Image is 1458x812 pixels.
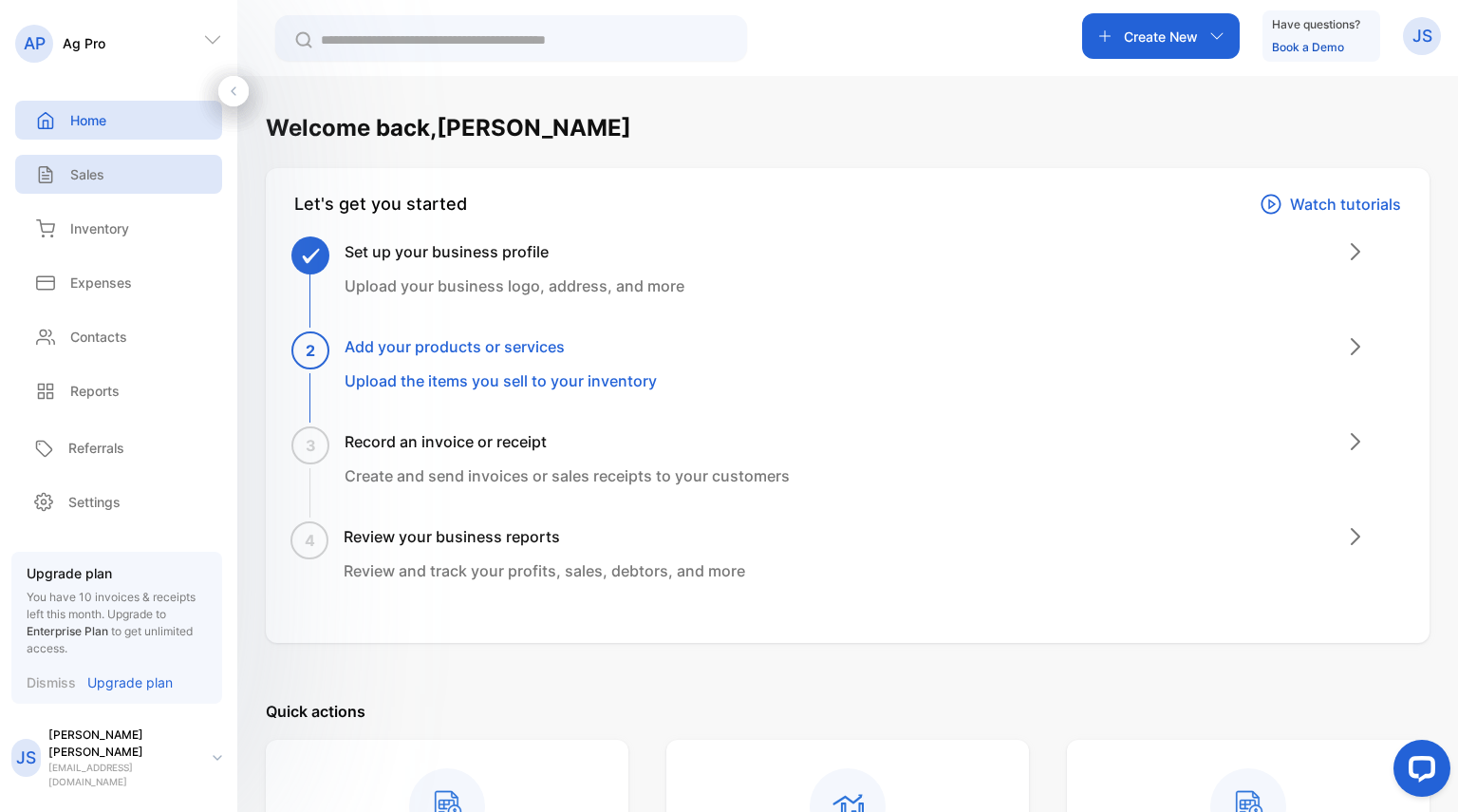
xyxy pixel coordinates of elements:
p: Upgrade plan [27,563,207,583]
iframe: LiveChat chat widget [1378,732,1458,812]
p: AP [24,31,46,56]
p: [PERSON_NAME] [PERSON_NAME] [48,727,197,761]
a: Watch tutorials [1260,191,1401,217]
p: Review and track your profits, sales, debtors, and more [344,559,745,582]
p: Home [70,110,106,130]
h3: Add your products or services [345,335,657,358]
div: Let's get you started [294,191,467,217]
a: Book a Demo [1272,40,1344,54]
p: [EMAIL_ADDRESS][DOMAIN_NAME] [48,761,197,789]
button: JS [1403,13,1441,59]
p: Have questions? [1272,15,1360,34]
p: Sales [70,164,104,184]
p: Upload your business logo, address, and more [345,274,684,297]
span: Enterprise Plan [27,624,108,638]
p: Expenses [70,273,132,293]
p: You have 10 invoices & receipts left this month. [27,589,207,657]
p: Ag Pro [63,33,105,53]
p: Create New [1124,27,1198,47]
h3: Record an invoice or receipt [345,430,790,453]
p: JS [16,746,36,770]
p: JS [1412,24,1432,48]
p: Settings [68,492,121,512]
p: Create and send invoices or sales receipts to your customers [345,464,790,487]
p: Quick actions [266,700,1430,723]
h1: Welcome back, [PERSON_NAME] [266,111,631,145]
p: Watch tutorials [1290,193,1401,216]
span: 3 [306,434,316,457]
p: Inventory [70,218,129,238]
p: Dismiss [27,672,76,692]
p: Contacts [70,327,127,347]
h3: Set up your business profile [345,240,684,263]
span: Upgrade to to get unlimited access. [27,607,193,655]
span: 4 [305,529,315,552]
h3: Review your business reports [344,525,745,548]
button: Create New [1082,13,1240,59]
a: Upgrade plan [76,672,173,692]
p: Upload the items you sell to your inventory [345,369,657,392]
span: 2 [306,339,315,362]
p: Referrals [68,438,124,458]
p: Reports [70,381,120,401]
p: Upgrade plan [87,672,173,692]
